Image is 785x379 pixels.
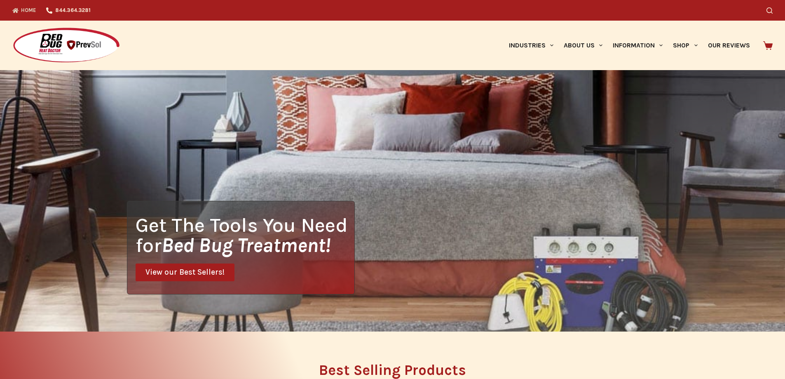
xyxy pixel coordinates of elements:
a: About Us [558,21,607,70]
h1: Get The Tools You Need for [136,215,354,255]
button: Search [766,7,773,14]
a: Our Reviews [703,21,755,70]
h2: Best Selling Products [127,363,658,377]
a: Shop [668,21,703,70]
a: View our Best Sellers! [136,264,234,281]
a: Information [608,21,668,70]
img: Prevsol/Bed Bug Heat Doctor [12,27,120,64]
i: Bed Bug Treatment! [162,233,330,257]
nav: Primary [504,21,755,70]
a: Industries [504,21,558,70]
span: View our Best Sellers! [145,268,225,276]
